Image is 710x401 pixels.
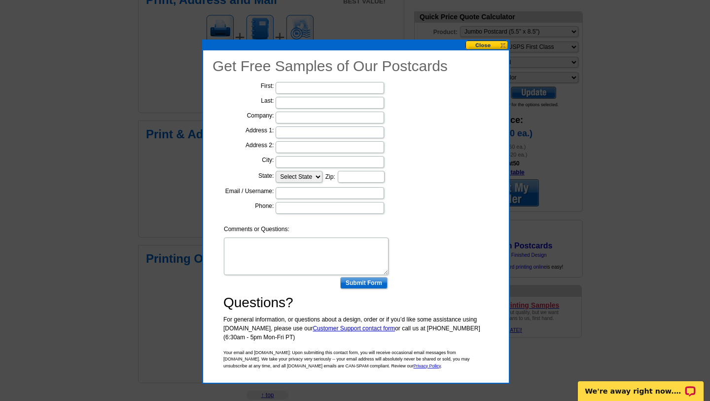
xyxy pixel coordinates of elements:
label: Phone: [255,201,274,210]
input: Zip Code [338,171,385,183]
span: Email / Username: [225,188,274,195]
input: Submit Form [340,277,388,289]
select: State [276,171,322,183]
span: Your email and [DOMAIN_NAME]: Upon submitting this contact form, you will receive occasional emai... [223,350,470,368]
label: Zip: [325,172,335,181]
input: Phone Number [276,202,384,214]
label: State: [258,171,274,180]
label: Address 1: [246,126,274,135]
input: Last Name [276,97,384,109]
a: Customer Support contact form [313,325,395,332]
label: Comments or Questions: [224,216,289,234]
input: First Name [276,82,384,94]
input: City [276,156,384,168]
label: City: [262,156,274,164]
p: For general information, or questions about a design, order or if you’d like some assistance usin... [223,315,489,342]
iframe: LiveChat chat widget [571,370,710,401]
label: Last: [261,96,274,105]
a: Privacy Policy [413,363,440,368]
input: Address Line 1 [276,126,384,138]
h3: Questions? [223,294,489,311]
label: Company: [247,111,274,120]
span: First: [261,82,274,89]
h1: Get Free Samples of Our Postcards [213,59,499,74]
label: Address 2: [246,141,274,150]
input: Email / Username [276,187,384,199]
